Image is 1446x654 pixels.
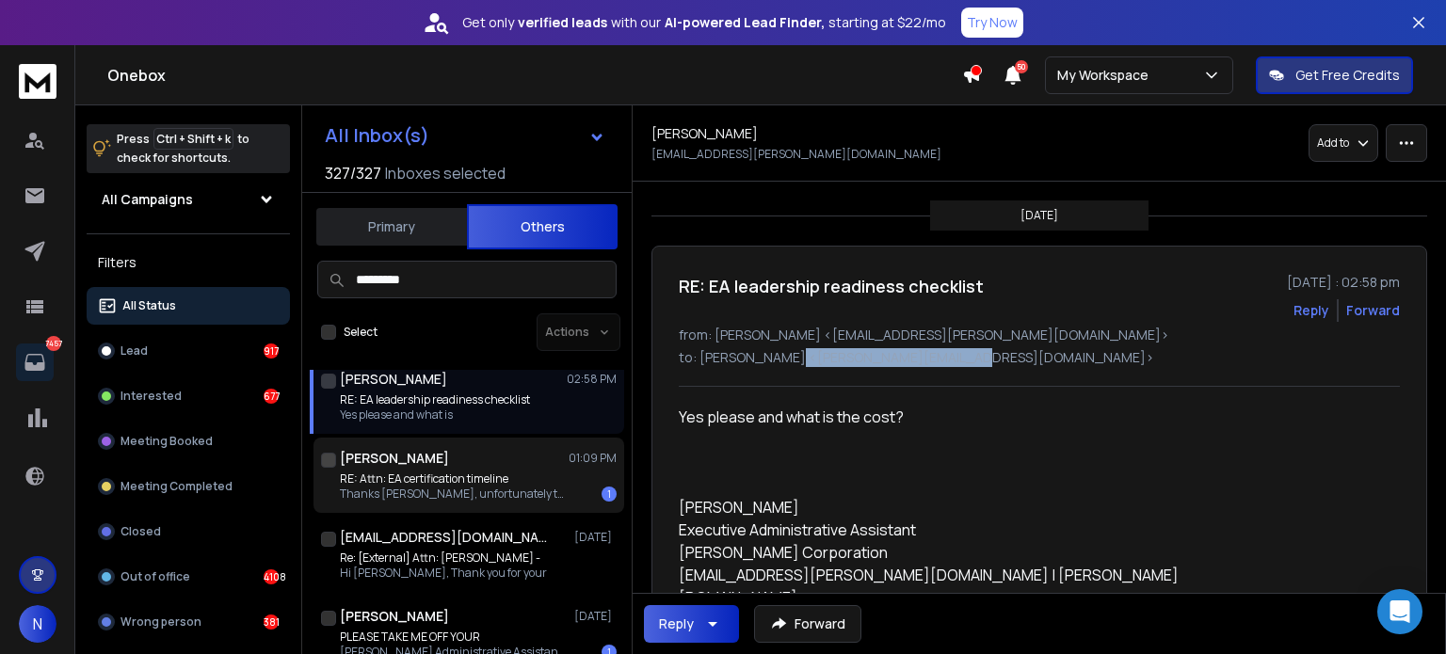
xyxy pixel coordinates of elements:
button: Reply [644,605,739,643]
p: Interested [120,389,182,404]
p: Re: [External] Attn: [PERSON_NAME] - [340,550,547,566]
p: Press to check for shortcuts. [117,130,249,167]
button: Others [467,204,618,249]
button: Primary [316,206,467,247]
p: Get only with our starting at $22/mo [462,13,946,32]
h3: Inboxes selected [385,162,506,184]
button: All Campaigns [87,181,290,218]
div: 677 [264,389,279,404]
button: All Status [87,287,290,325]
button: N [19,605,56,643]
p: Get Free Credits [1295,66,1400,85]
div: Forward [1346,301,1400,320]
button: Meeting Booked [87,423,290,460]
button: Interested677 [87,377,290,415]
button: Get Free Credits [1256,56,1413,94]
p: Lead [120,343,148,359]
button: Reply [1293,301,1329,320]
p: from: [PERSON_NAME] <[EMAIL_ADDRESS][PERSON_NAME][DOMAIN_NAME]> [679,326,1400,344]
h3: Filters [87,249,290,276]
h1: All Campaigns [102,190,193,209]
p: RE: Attn: EA certification timeline [340,471,566,487]
p: PLEASE TAKE ME OFF YOUR [340,630,566,645]
p: Yes please and what is [340,407,530,423]
p: [DATE] [574,609,617,624]
span: 327 / 327 [325,162,381,184]
p: 01:09 PM [569,451,617,466]
button: Meeting Completed [87,468,290,505]
button: Forward [754,605,861,643]
p: Add to [1317,136,1349,151]
h1: RE: EA leadership readiness checklist [679,273,984,299]
p: Meeting Booked [120,434,213,449]
p: Thanks [PERSON_NAME], unfortunately the budget [340,487,566,502]
p: My Workspace [1057,66,1156,85]
p: Wrong person [120,614,201,630]
span: Ctrl + Shift + k [153,128,233,150]
p: [EMAIL_ADDRESS][PERSON_NAME][DOMAIN_NAME] [651,147,941,162]
h1: [PERSON_NAME] [340,449,449,468]
div: 4108 [264,569,279,584]
button: All Inbox(s) [310,117,620,154]
p: to: [PERSON_NAME] <[PERSON_NAME][EMAIL_ADDRESS][DOMAIN_NAME]> [679,348,1400,367]
p: All Status [122,298,176,313]
h1: [PERSON_NAME] [651,124,758,143]
img: logo [19,64,56,99]
p: 7457 [46,336,61,351]
span: 50 [1015,60,1028,73]
label: Select [344,325,378,340]
strong: AI-powered Lead Finder, [665,13,825,32]
div: Open Intercom Messenger [1377,589,1422,634]
p: [DATE] : 02:58 pm [1287,273,1400,292]
h1: [PERSON_NAME] [340,607,449,626]
p: Closed [120,524,161,539]
div: 917 [264,343,279,359]
div: 381 [264,614,279,630]
a: 7457 [16,343,54,381]
button: Lead917 [87,332,290,370]
p: RE: EA leadership readiness checklist [340,392,530,407]
div: 1 [602,487,617,502]
p: Out of office [120,569,190,584]
p: Hi [PERSON_NAME], Thank you for your [340,566,547,581]
p: 02:58 PM [567,372,617,387]
strong: verified leads [518,13,607,32]
h1: [PERSON_NAME] [340,370,447,389]
p: [DATE] [1020,208,1058,223]
h1: Onebox [107,64,962,87]
div: Reply [659,614,694,633]
p: [DATE] [574,530,617,545]
button: Try Now [961,8,1023,38]
p: Meeting Completed [120,479,233,494]
h1: [EMAIL_ADDRESS][DOMAIN_NAME] [340,528,547,547]
button: Wrong person381 [87,603,290,641]
button: Out of office4108 [87,558,290,596]
h1: All Inbox(s) [325,126,429,145]
button: Closed [87,513,290,550]
p: Try Now [967,13,1018,32]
